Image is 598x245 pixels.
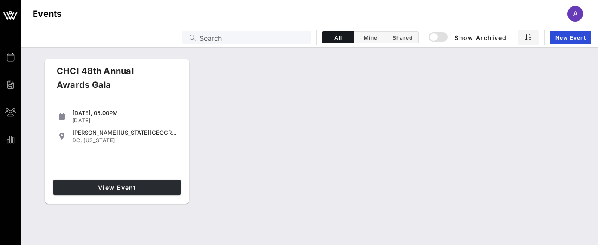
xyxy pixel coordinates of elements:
button: Show Archived [429,30,507,45]
div: [DATE], 05:00PM [72,109,177,116]
span: [US_STATE] [83,137,115,143]
button: Shared [386,31,419,43]
span: View Event [57,184,177,191]
a: New Event [550,31,591,44]
span: New Event [555,34,586,41]
a: View Event [53,180,181,195]
button: All [322,31,354,43]
span: Shared [392,34,413,41]
span: A [573,9,578,18]
div: A [567,6,583,22]
div: CHCI 48th Annual Awards Gala [50,64,171,99]
h1: Events [33,7,62,21]
button: Mine [354,31,386,43]
span: All [328,34,349,41]
span: DC, [72,137,82,143]
span: Mine [359,34,381,41]
span: Show Archived [430,32,506,43]
div: [DATE] [72,117,177,124]
div: [PERSON_NAME][US_STATE][GEOGRAPHIC_DATA] [72,129,177,136]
